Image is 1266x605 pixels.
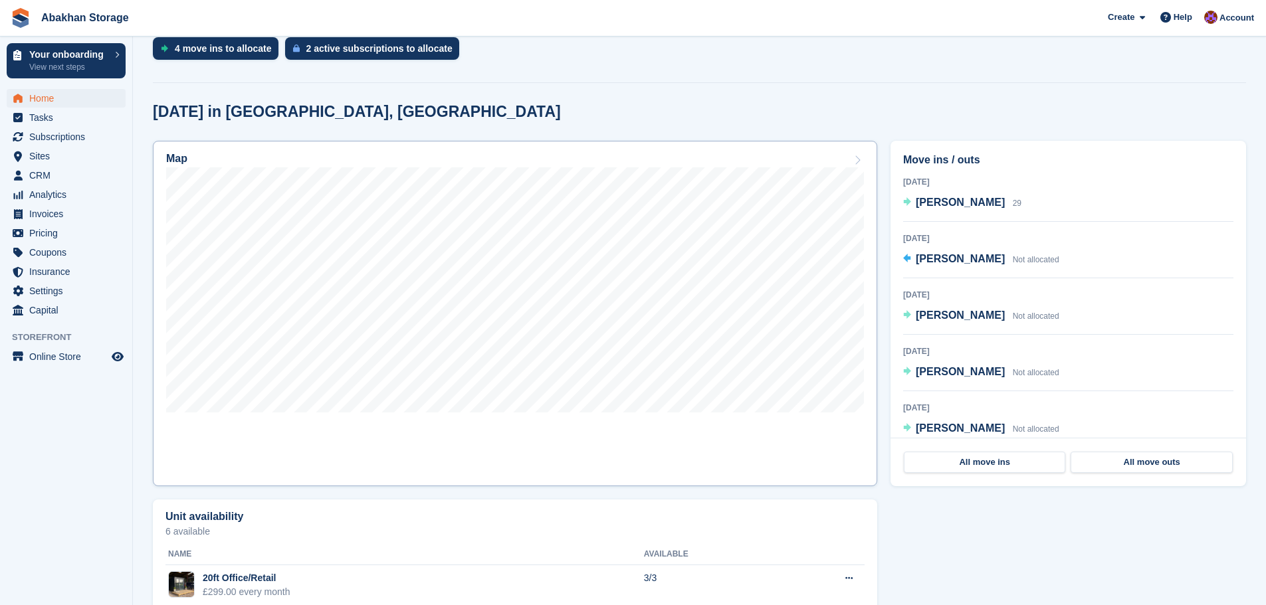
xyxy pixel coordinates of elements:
a: menu [7,224,126,242]
a: menu [7,347,126,366]
a: menu [7,301,126,319]
span: [PERSON_NAME] [916,309,1005,321]
span: Not allocated [1013,368,1059,377]
span: Online Store [29,347,109,366]
div: [DATE] [903,176,1233,188]
a: menu [7,185,126,204]
div: 20ft Office/Retail [203,571,290,585]
span: CRM [29,166,109,185]
p: View next steps [29,61,108,73]
a: Map [153,141,877,486]
span: Invoices [29,205,109,223]
div: [DATE] [903,289,1233,301]
a: menu [7,89,126,108]
div: [DATE] [903,232,1233,244]
span: Sites [29,147,109,165]
h2: Unit availability [165,511,243,523]
a: menu [7,108,126,127]
span: [PERSON_NAME] [916,253,1005,264]
th: Available [644,544,780,565]
h2: [DATE] in [GEOGRAPHIC_DATA], [GEOGRAPHIC_DATA] [153,103,561,121]
span: Tasks [29,108,109,127]
span: Account [1219,11,1254,25]
span: Not allocated [1013,424,1059,434]
div: [DATE] [903,345,1233,357]
img: William Abakhan [1204,11,1217,24]
span: Coupons [29,243,109,262]
a: menu [7,243,126,262]
a: Your onboarding View next steps [7,43,126,78]
span: [PERSON_NAME] [916,197,1005,208]
img: move_ins_to_allocate_icon-fdf77a2bb77ea45bf5b3d319d69a93e2d87916cf1d5bf7949dd705db3b84f3ca.svg [161,44,168,52]
div: £299.00 every month [203,585,290,599]
h2: Map [166,153,187,165]
a: All move outs [1071,452,1232,473]
span: Not allocated [1013,255,1059,264]
span: Settings [29,282,109,300]
a: Abakhan Storage [36,7,134,29]
a: [PERSON_NAME] Not allocated [903,364,1059,381]
a: [PERSON_NAME] Not allocated [903,307,1059,325]
a: [PERSON_NAME] Not allocated [903,420,1059,438]
a: [PERSON_NAME] 29 [903,195,1021,212]
p: 6 available [165,527,865,536]
span: Create [1108,11,1134,24]
p: Your onboarding [29,50,108,59]
span: 29 [1013,199,1021,208]
span: [PERSON_NAME] [916,366,1005,377]
span: Help [1174,11,1192,24]
a: menu [7,147,126,165]
a: menu [7,262,126,281]
a: 2 active subscriptions to allocate [285,37,466,66]
img: stora-icon-8386f47178a22dfd0bd8f6a31ec36ba5ce8667c1dd55bd0f319d3a0aa187defe.svg [11,8,31,28]
span: Insurance [29,262,109,281]
img: Blank%201080%20x%201080.jpg [169,572,194,597]
div: [DATE] [903,402,1233,414]
span: Analytics [29,185,109,204]
a: All move ins [904,452,1065,473]
a: [PERSON_NAME] Not allocated [903,251,1059,268]
span: Home [29,89,109,108]
a: menu [7,128,126,146]
span: Storefront [12,331,132,344]
div: 4 move ins to allocate [175,43,272,54]
span: Pricing [29,224,109,242]
a: menu [7,282,126,300]
span: Subscriptions [29,128,109,146]
div: 2 active subscriptions to allocate [306,43,453,54]
span: Not allocated [1013,311,1059,321]
a: 4 move ins to allocate [153,37,285,66]
th: Name [165,544,644,565]
span: [PERSON_NAME] [916,422,1005,434]
span: Capital [29,301,109,319]
a: menu [7,166,126,185]
a: menu [7,205,126,223]
h2: Move ins / outs [903,152,1233,168]
img: active_subscription_to_allocate_icon-d502201f5373d7db506a760aba3b589e785aa758c864c3986d89f69b8ff3... [293,44,300,52]
a: Preview store [110,349,126,365]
